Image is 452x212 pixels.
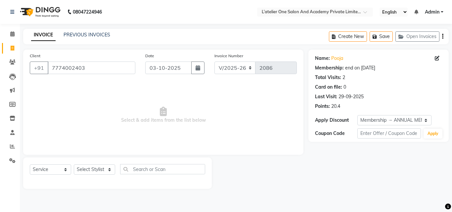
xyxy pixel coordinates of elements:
div: Last Visit: [315,93,337,100]
span: Select & add items from the list below [30,82,297,148]
label: Date [145,53,154,59]
div: Name: [315,55,330,62]
button: Apply [424,129,442,139]
div: 20.4 [331,103,340,110]
div: Total Visits: [315,74,341,81]
input: Enter Offer / Coupon Code [357,128,421,139]
label: Invoice Number [214,53,243,59]
div: Coupon Code [315,130,357,137]
a: INVOICE [31,29,56,41]
button: Open Invoices [395,31,439,42]
div: 29-09-2025 [339,93,364,100]
a: Pooja [331,55,343,62]
a: PREVIOUS INVOICES [64,32,110,38]
div: 0 [343,84,346,91]
div: end on [DATE] [345,64,375,71]
div: Apply Discount [315,117,357,124]
button: Save [370,31,393,42]
div: 2 [342,74,345,81]
b: 08047224946 [73,3,102,21]
img: logo [17,3,62,21]
div: Membership: [315,64,344,71]
input: Search or Scan [120,164,205,174]
div: Card on file: [315,84,342,91]
button: Create New [329,31,367,42]
span: Admin [425,9,439,16]
button: +91 [30,62,48,74]
div: Points: [315,103,330,110]
label: Client [30,53,40,59]
input: Search by Name/Mobile/Email/Code [48,62,135,74]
